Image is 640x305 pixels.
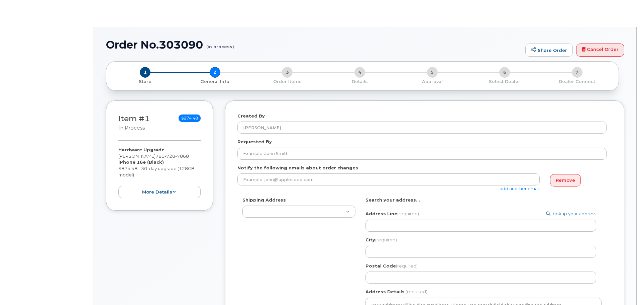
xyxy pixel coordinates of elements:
[118,125,145,131] small: in process
[396,263,418,269] span: (required)
[365,237,397,243] label: City
[525,44,573,57] a: Share Order
[118,186,201,198] button: more details
[365,211,419,217] label: Address Line
[112,78,179,85] a: 1 Store
[576,44,624,57] a: Cancel Order
[237,139,272,145] label: Requested By
[118,159,164,165] strong: iPhone 16e (Black)
[118,115,150,132] h3: Item #1
[237,113,265,119] label: Created By
[106,39,522,51] h1: Order No.303090
[179,115,201,122] span: $874.48
[365,263,418,269] label: Postal Code
[365,289,405,295] label: Address Details
[365,197,420,203] label: Search your address...
[550,174,581,186] a: Remove
[114,79,176,85] p: Store
[237,173,540,185] input: Example: john@appleseed.com
[546,211,596,217] a: Lookup your address
[155,153,189,159] span: 780
[118,147,165,152] strong: Hardware Upgrade
[242,197,286,203] label: Shipping Address
[140,67,150,78] span: 1
[206,39,234,49] small: (in process)
[118,147,201,198] div: [PERSON_NAME] $874.48 - 30-day upgrade (128GB model)
[237,148,607,160] input: Example: John Smith
[500,186,540,191] a: add another email
[165,153,175,159] span: 728
[406,289,427,294] span: (required)
[175,153,189,159] span: 7868
[397,211,419,216] span: (required)
[237,165,358,171] label: Notify the following emails about order changes
[375,237,397,242] span: (required)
